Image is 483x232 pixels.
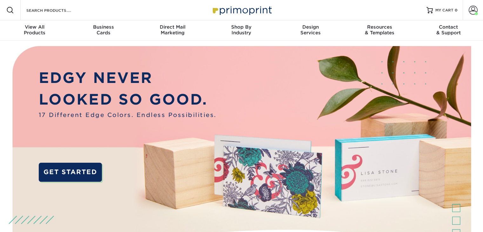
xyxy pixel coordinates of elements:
span: Shop By [207,24,276,30]
span: Design [276,24,345,30]
a: Resources& Templates [345,20,414,41]
div: & Support [414,24,483,36]
a: DesignServices [276,20,345,41]
a: Direct MailMarketing [138,20,207,41]
span: 17 Different Edge Colors. Endless Possibilities. [39,111,217,119]
a: BusinessCards [69,20,138,41]
div: & Templates [345,24,414,36]
span: Direct Mail [138,24,207,30]
a: GET STARTED [39,163,102,182]
p: EDGY NEVER [39,67,217,89]
div: Cards [69,24,138,36]
a: Shop ByIndustry [207,20,276,41]
div: Services [276,24,345,36]
img: Primoprint [210,3,273,17]
input: SEARCH PRODUCTS..... [26,6,88,14]
a: Contact& Support [414,20,483,41]
div: Marketing [138,24,207,36]
p: LOOKED SO GOOD. [39,89,217,110]
span: 0 [455,8,458,12]
div: Industry [207,24,276,36]
span: Business [69,24,138,30]
span: MY CART [435,8,453,13]
span: Contact [414,24,483,30]
span: Resources [345,24,414,30]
